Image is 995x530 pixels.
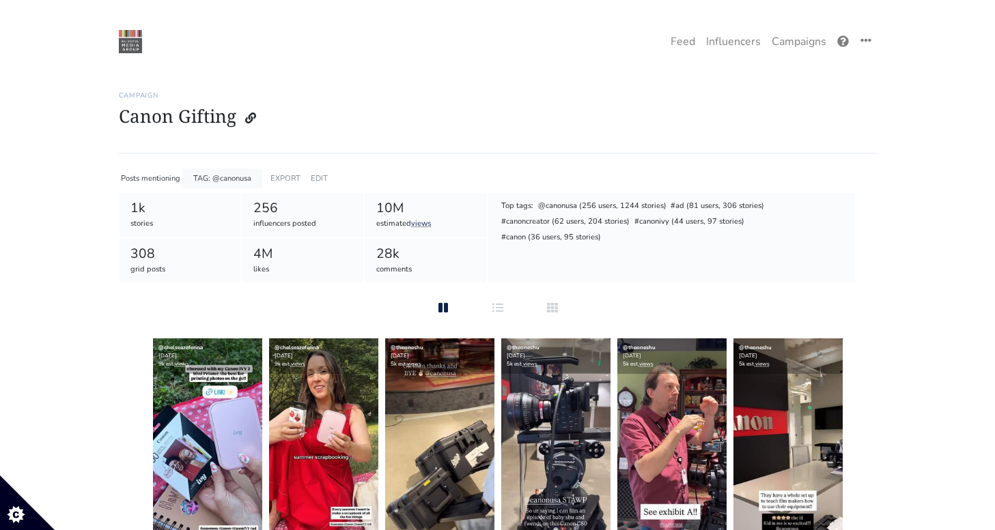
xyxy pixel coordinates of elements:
[270,173,300,183] a: EXPORT
[275,344,319,351] a: @chelseazeferina
[639,360,654,368] a: views
[119,91,877,100] h6: Campaign
[253,244,352,264] div: 4M
[617,338,727,374] div: [DATE] 5k est.
[665,28,701,55] a: Feed
[507,344,539,351] a: @theoneshu
[501,338,611,374] div: [DATE] 5k est.
[153,338,262,374] div: [DATE] 9k est.
[766,28,832,55] a: Campaigns
[385,338,494,374] div: [DATE] 5k est.
[130,244,229,264] div: 308
[291,360,305,368] a: views
[175,360,189,368] a: views
[376,264,475,276] div: comments
[523,360,537,368] a: views
[253,218,352,230] div: influencers posted
[311,173,328,183] a: EDIT
[407,360,421,368] a: views
[411,218,431,229] a: views
[633,216,745,229] div: #canonivy (44 users, 97 stories)
[701,28,766,55] a: Influencers
[130,264,229,276] div: grid posts
[119,30,142,53] img: 22:22:48_1550874168
[376,244,475,264] div: 28k
[501,216,631,229] div: #canoncreator (62 users, 204 stories)
[269,338,378,374] div: [DATE] 9k est.
[537,200,667,214] div: @canonusa (256 users, 1244 stories)
[739,344,772,351] a: @theoneshu
[669,200,765,214] div: #ad (81 users, 306 stories)
[130,198,229,218] div: 1k
[253,198,352,218] div: 256
[182,168,262,188] div: TAG: @canonusa
[755,360,770,368] a: views
[253,264,352,276] div: likes
[501,231,602,245] div: #canon (36 users, 95 stories)
[121,168,139,188] div: Posts
[733,338,843,374] div: [DATE] 5k est.
[376,218,475,230] div: estimated
[130,218,229,230] div: stories
[158,344,203,351] a: @chelseazeferina
[501,200,535,214] div: Top tags:
[119,105,877,131] h1: Canon Gifting
[623,344,656,351] a: @theoneshu
[141,168,180,188] div: mentioning
[391,344,423,351] a: @theoneshu
[376,198,475,218] div: 10M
